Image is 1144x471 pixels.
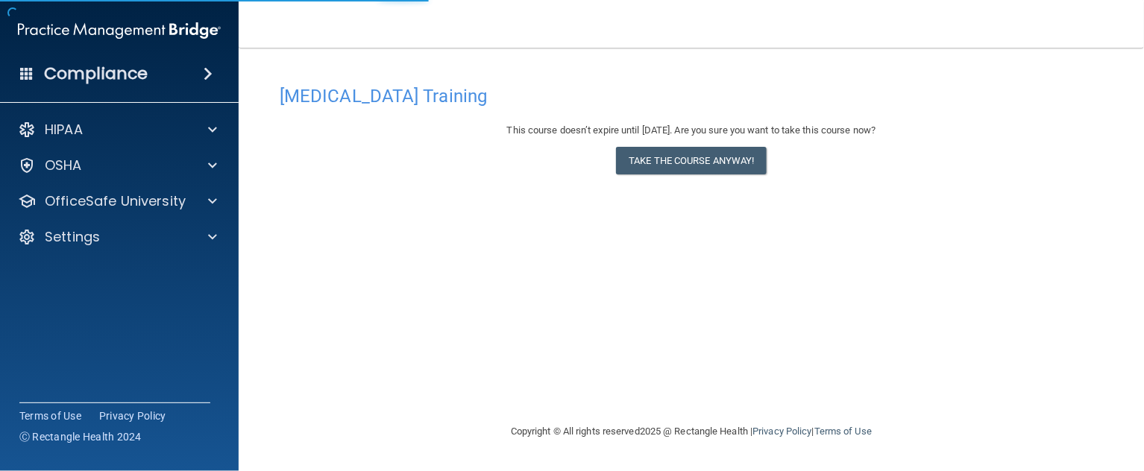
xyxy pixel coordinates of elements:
[19,408,81,423] a: Terms of Use
[18,16,221,45] img: PMB logo
[419,408,964,455] div: Copyright © All rights reserved 2025 @ Rectangle Health | |
[18,192,217,210] a: OfficeSafe University
[99,408,166,423] a: Privacy Policy
[280,121,1103,139] div: This course doesn’t expire until [DATE]. Are you sure you want to take this course now?
[814,426,872,437] a: Terms of Use
[18,157,217,174] a: OSHA
[752,426,811,437] a: Privacy Policy
[280,86,1103,106] h4: [MEDICAL_DATA] Training
[45,228,100,246] p: Settings
[45,157,82,174] p: OSHA
[44,63,148,84] h4: Compliance
[19,429,142,444] span: Ⓒ Rectangle Health 2024
[45,121,83,139] p: HIPAA
[616,147,766,174] button: Take the course anyway!
[18,121,217,139] a: HIPAA
[18,228,217,246] a: Settings
[45,192,186,210] p: OfficeSafe University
